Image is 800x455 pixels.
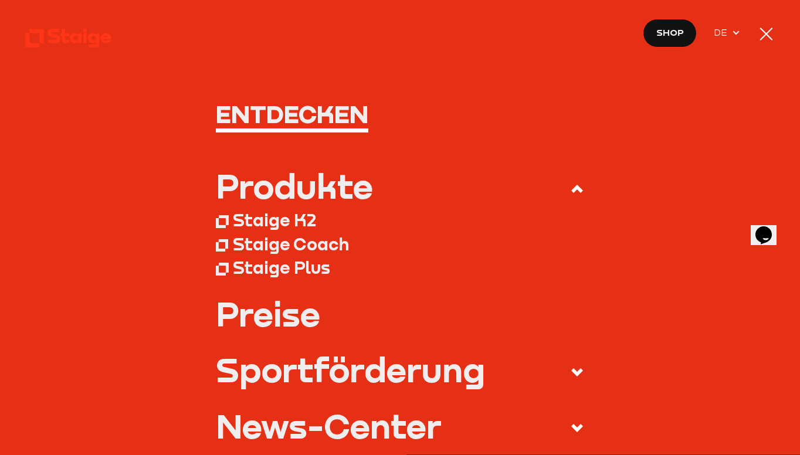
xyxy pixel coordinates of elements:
[216,256,584,280] a: Staige Plus
[656,25,684,40] span: Shop
[714,25,731,40] span: DE
[233,209,316,230] div: Staige K2
[216,409,442,443] div: News-Center
[216,169,373,203] div: Produkte
[751,210,788,245] iframe: chat widget
[216,352,485,386] div: Sportförderung
[216,232,584,256] a: Staige Coach
[233,257,330,278] div: Staige Plus
[216,297,584,331] a: Preise
[216,208,584,232] a: Staige K2
[643,19,697,47] a: Shop
[233,233,349,254] div: Staige Coach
